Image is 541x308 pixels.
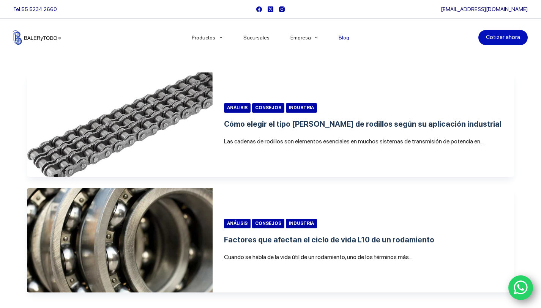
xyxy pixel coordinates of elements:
[478,30,528,45] a: Cotizar ahora
[224,235,434,244] a: Factores que afectan el ciclo de vida L10 de un rodamiento
[224,252,503,262] p: Cuando se habla de la vida útil de un rodamiento, uno de los términos más…
[279,6,285,12] a: Instagram
[13,30,61,45] img: Balerytodo
[27,188,213,292] a: Factores que afectan el ciclo de vida L10 de un rodamiento
[286,103,317,113] a: Industria
[181,19,360,57] nav: Menu Principal
[224,119,502,129] a: Cómo elegir el tipo [PERSON_NAME] de rodillos según su aplicación industrial
[268,6,273,12] a: X (Twitter)
[27,72,213,177] a: Cómo elegir el tipo de cadena de rodillos según su aplicación industrial
[224,219,251,228] a: Análisis
[21,6,57,12] a: 55 5234 2660
[224,103,251,113] a: Análisis
[252,103,284,113] a: Consejos
[508,275,533,300] a: WhatsApp
[224,137,503,146] p: Las cadenas de rodillos son elementos esenciales en muchos sistemas de transmisión de potencia en…
[252,219,284,228] a: Consejos
[256,6,262,12] a: Facebook
[13,6,57,12] span: Tel.
[286,219,317,228] a: Industria
[441,6,528,12] a: [EMAIL_ADDRESS][DOMAIN_NAME]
